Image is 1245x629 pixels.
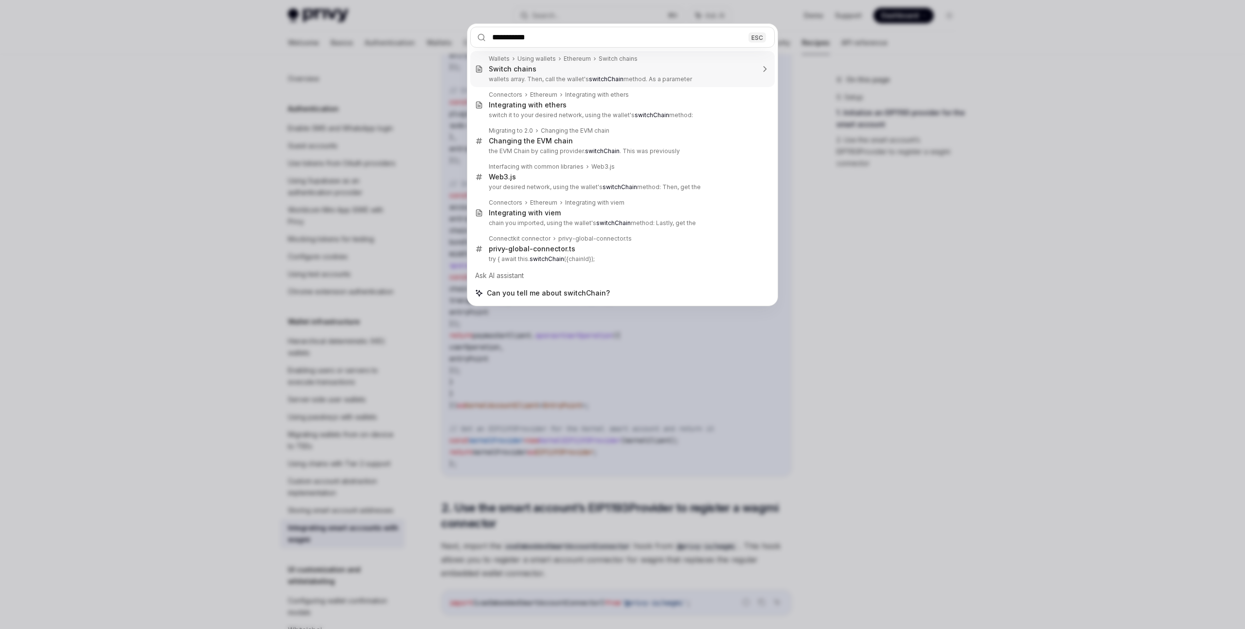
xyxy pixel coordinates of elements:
b: switchChain [585,147,620,155]
p: your desired network, using the wallet's method: Then, get the [489,183,754,191]
div: Changing the EVM chain [541,127,609,135]
div: Integrating with ethers [565,91,629,99]
p: switch it to your desired network, using the wallet's method: [489,111,754,119]
b: switchChain [530,255,564,262]
span: Can you tell me about switchChain? [487,288,610,298]
b: switchChain [635,111,669,119]
div: Using wallets [517,55,556,63]
div: Integrating with viem [565,199,624,207]
div: Ethereum [530,199,557,207]
div: Wallets [489,55,510,63]
div: Changing the EVM chain [489,137,573,145]
div: Connectors [489,199,522,207]
p: chain you imported, using the wallet's method: Lastly, get the [489,219,754,227]
b: switchChain [603,183,637,191]
div: Ethereum [564,55,591,63]
div: Migrating to 2.0 [489,127,533,135]
div: Interfacing with common libraries [489,163,584,171]
b: switchChain [589,75,623,83]
div: privy-global-connector.ts [558,235,632,243]
div: Web3.js [489,173,516,181]
div: Ethereum [530,91,557,99]
div: Integrating with ethers [489,101,567,109]
div: Connectkit connector [489,235,551,243]
div: Ask AI assistant [470,267,775,284]
div: Connectors [489,91,522,99]
div: Switch chains [599,55,638,63]
div: ESC [748,32,766,42]
b: switchChain [596,219,631,227]
div: Web3.js [591,163,615,171]
div: Integrating with viem [489,209,561,217]
div: Switch chains [489,65,536,73]
div: privy-global-connector.ts [489,245,575,253]
p: try { await this. ({chainId}); [489,255,754,263]
p: the EVM Chain by calling provider. . This was previously [489,147,754,155]
p: wallets array. Then, call the wallet's method. As a parameter [489,75,754,83]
